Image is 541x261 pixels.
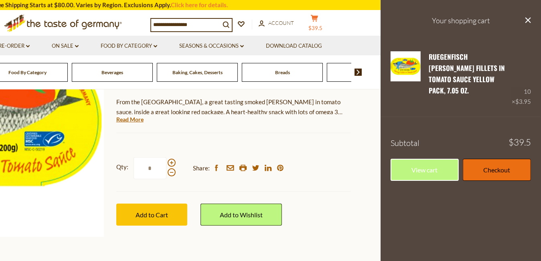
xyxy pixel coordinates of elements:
[308,25,322,31] span: $39.5
[101,42,157,51] a: Food By Category
[193,163,210,173] span: Share:
[266,42,322,51] a: Download Catalog
[391,51,421,107] a: Ruegenfisch Herring Fillets in Tomato Sauce
[136,211,168,219] span: Add to Cart
[391,159,459,181] a: View cart
[269,20,294,26] span: Account
[172,69,223,75] a: Baking, Cakes, Desserts
[391,51,421,81] img: Ruegenfisch Herring Fillets in Tomato Sauce
[512,51,531,107] div: 10 ×
[116,115,144,123] a: Read More
[429,52,505,96] a: Ruegenfisch [PERSON_NAME] Fillets in Tomato Sauce Yellow Pack, 7.05 oz.
[201,204,282,226] a: Add to Wishlist
[303,14,327,34] button: $39.5
[171,1,228,8] a: Click here for details.
[275,69,290,75] a: Breads
[355,69,362,76] img: next arrow
[116,97,351,117] p: From the [GEOGRAPHIC_DATA], a great tasting smoked [PERSON_NAME] in tomato sauce, inside a great ...
[515,98,531,105] span: $3.95
[116,204,187,226] button: Add to Cart
[179,42,244,51] a: Seasons & Occasions
[259,19,294,28] a: Account
[116,162,128,172] strong: Qty:
[134,157,166,179] input: Qty:
[463,159,531,181] a: Checkout
[52,42,79,51] a: On Sale
[8,69,47,75] a: Food By Category
[509,138,531,147] span: $39.5
[101,69,123,75] a: Beverages
[391,138,419,148] span: Subtotal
